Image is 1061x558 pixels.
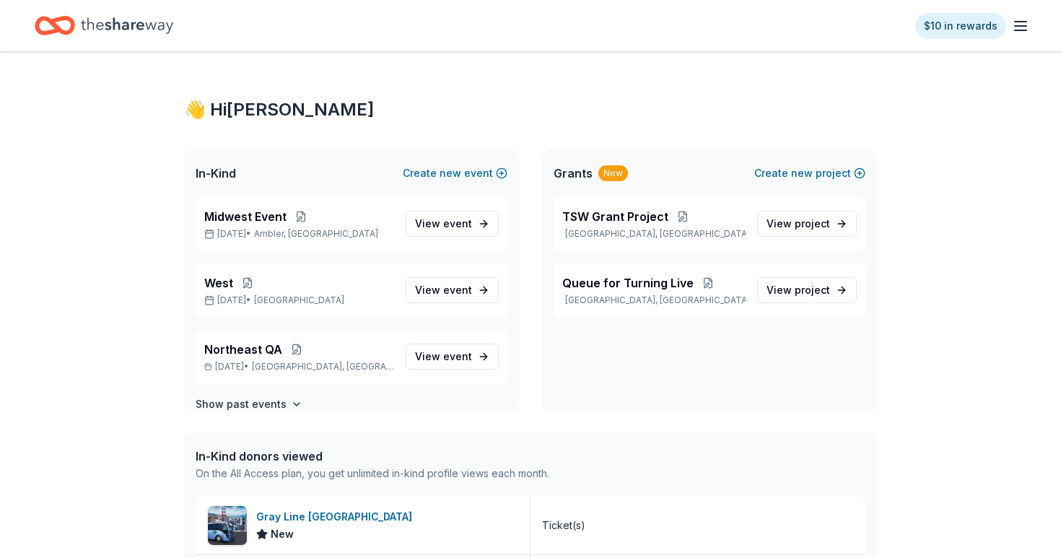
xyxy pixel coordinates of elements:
[754,165,865,182] button: Createnewproject
[406,211,499,237] a: View event
[767,215,830,232] span: View
[196,165,236,182] span: In-Kind
[204,208,287,225] span: Midwest Event
[204,361,394,372] p: [DATE] •
[403,165,507,182] button: Createnewevent
[406,277,499,303] a: View event
[443,217,472,230] span: event
[204,274,233,292] span: West
[271,526,294,543] span: New
[415,282,472,299] span: View
[196,448,549,465] div: In-Kind donors viewed
[406,344,499,370] a: View event
[562,295,746,306] p: [GEOGRAPHIC_DATA], [GEOGRAPHIC_DATA]
[184,98,877,121] div: 👋 Hi [PERSON_NAME]
[562,228,746,240] p: [GEOGRAPHIC_DATA], [GEOGRAPHIC_DATA]
[795,284,830,296] span: project
[415,215,472,232] span: View
[757,277,857,303] a: View project
[795,217,830,230] span: project
[440,165,461,182] span: new
[204,341,282,358] span: Northeast QA
[35,9,173,43] a: Home
[196,396,302,413] button: Show past events
[598,165,628,181] div: New
[443,284,472,296] span: event
[254,228,378,240] span: Ambler, [GEOGRAPHIC_DATA]
[562,274,694,292] span: Queue for Turning Live
[757,211,857,237] a: View project
[767,282,830,299] span: View
[204,228,394,240] p: [DATE] •
[915,13,1006,39] a: $10 in rewards
[415,348,472,365] span: View
[542,517,585,534] div: Ticket(s)
[443,350,472,362] span: event
[562,208,668,225] span: TSW Grant Project
[554,165,593,182] span: Grants
[196,465,549,482] div: On the All Access plan, you get unlimited in-kind profile views each month.
[254,295,344,306] span: [GEOGRAPHIC_DATA]
[196,396,287,413] h4: Show past events
[791,165,813,182] span: new
[208,506,247,545] img: Image for Gray Line San Francisco
[204,295,394,306] p: [DATE] •
[256,508,418,526] div: Gray Line [GEOGRAPHIC_DATA]
[252,361,394,372] span: [GEOGRAPHIC_DATA], [GEOGRAPHIC_DATA]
